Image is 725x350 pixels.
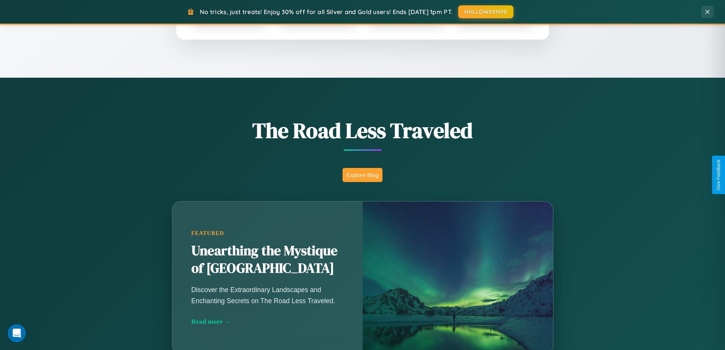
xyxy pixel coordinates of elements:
button: HALLOWEEN30 [458,5,513,18]
div: Featured [191,230,344,237]
p: Discover the Extraordinary Landscapes and Enchanting Secrets on The Road Less Traveled. [191,284,344,306]
iframe: Intercom live chat [8,324,26,342]
div: Give Feedback [716,160,721,190]
div: Read more → [191,318,344,326]
h1: The Road Less Traveled [134,116,591,145]
span: No tricks, just treats! Enjoy 30% off for all Silver and Gold users! Ends [DATE] 1pm PT. [200,8,453,16]
button: Explore Blog [343,168,382,182]
h2: Unearthing the Mystique of [GEOGRAPHIC_DATA] [191,242,344,277]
